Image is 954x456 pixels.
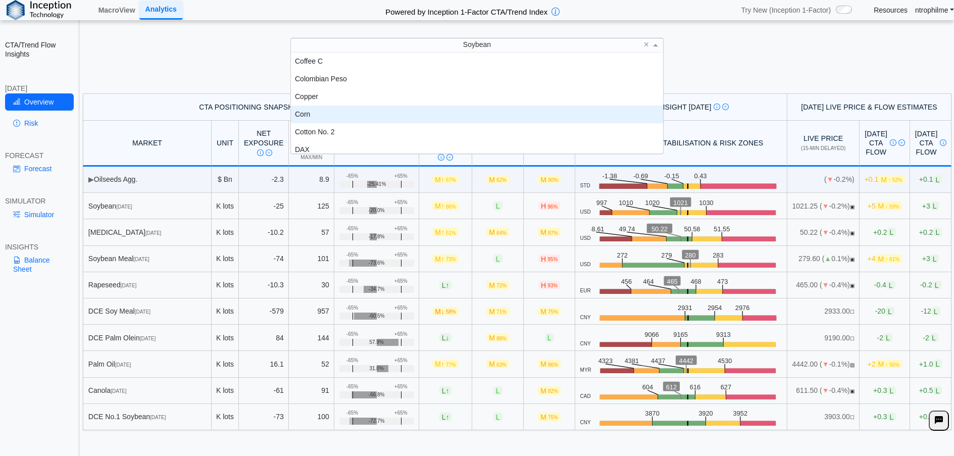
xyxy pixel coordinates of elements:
[874,6,908,15] a: Resources
[580,209,591,215] span: USD
[699,410,714,417] text: 3920
[5,84,74,93] div: [DATE]
[212,193,239,219] td: K lots
[369,392,385,398] span: -66.8%
[369,339,383,345] span: 57.9%
[394,199,408,206] div: +65%
[212,378,239,404] td: K lots
[88,412,206,421] div: DCE No.1 Soybean
[244,129,284,157] div: Net Exposure
[865,175,905,184] span: +0.1
[139,1,183,19] a: Analytics
[441,360,444,368] span: ↑
[580,315,591,321] span: CNY
[865,129,905,157] div: [DATE] CTA Flow
[289,378,334,404] td: 91
[291,106,664,123] div: Corn
[933,360,942,368] span: L
[439,281,452,289] span: L
[875,307,894,316] span: -20
[580,103,782,112] div: Price Insight [DATE]
[432,360,459,368] span: M
[291,88,664,106] div: Copper
[445,413,449,421] span: ↑
[346,384,358,390] div: -65%
[346,199,358,206] div: -65%
[369,208,385,214] span: -20.0%
[867,360,901,368] span: +2
[446,257,456,262] span: 73%
[718,278,728,285] text: 473
[651,225,668,233] text: 50.22
[446,362,456,368] span: 77%
[580,393,591,399] span: CAD
[545,333,554,342] span: L
[787,193,860,219] td: 1021.25 ( -0.2%)
[212,219,239,245] td: K lots
[346,331,358,337] div: -65%
[787,351,860,377] td: 4442.00 ( -0.1%)
[5,251,74,278] a: Balance Sheet
[300,155,322,160] span: Max/Min
[446,204,456,210] span: 86%
[548,362,558,368] span: 86%
[898,139,905,146] img: Read More
[486,175,509,184] span: M
[212,246,239,272] td: K lots
[887,386,896,395] span: L
[850,336,855,341] span: NO FEED: Live data feed not provided for this market.
[5,115,74,132] a: Risk
[890,139,896,146] img: Info
[291,53,664,70] div: Coffee C
[257,149,264,156] img: Info
[877,333,892,342] span: -2
[5,93,74,111] a: Overview
[867,255,901,263] span: +4
[633,172,647,180] text: -0.69
[432,201,459,210] span: M
[822,281,829,289] span: ▼
[580,367,591,373] span: MYR
[289,404,334,430] td: 100
[438,154,444,161] img: Info
[441,175,444,183] span: ↑
[666,383,677,391] text: 612
[617,251,627,259] text: 272
[116,204,132,210] span: [DATE]
[394,358,408,364] div: +65%
[289,246,334,272] td: 101
[88,386,206,395] div: Canola
[445,386,449,394] span: ↑
[88,360,206,369] div: Palm Oil
[694,172,707,180] text: 0.43
[580,341,591,347] span: CNY
[548,309,558,315] span: 75%
[394,410,408,416] div: +65%
[239,404,289,430] td: -73
[432,175,459,184] span: M
[644,40,649,49] span: ×
[85,79,949,85] h5: Positioning data updated at previous day close; Price and Flow estimates updated intraday (15-min...
[787,121,860,167] th: Live Price
[486,333,509,342] span: M
[625,357,639,365] text: 4381
[346,358,358,364] div: -65%
[239,219,289,245] td: -10.2
[266,149,272,156] img: Read More
[88,201,206,211] div: Soybean
[496,362,507,368] span: 63%
[289,167,334,193] td: 8.9
[289,298,334,325] td: 957
[496,177,507,183] span: 62%
[664,172,679,180] text: -0.15
[445,281,449,289] span: ↑
[667,278,678,285] text: 465
[699,199,714,207] text: 1030
[580,235,591,241] span: USD
[439,333,452,342] span: L
[291,53,664,154] div: grid
[787,404,860,430] td: 3903.00
[643,278,654,285] text: 464
[867,201,901,210] span: +5
[5,206,74,223] a: Simulator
